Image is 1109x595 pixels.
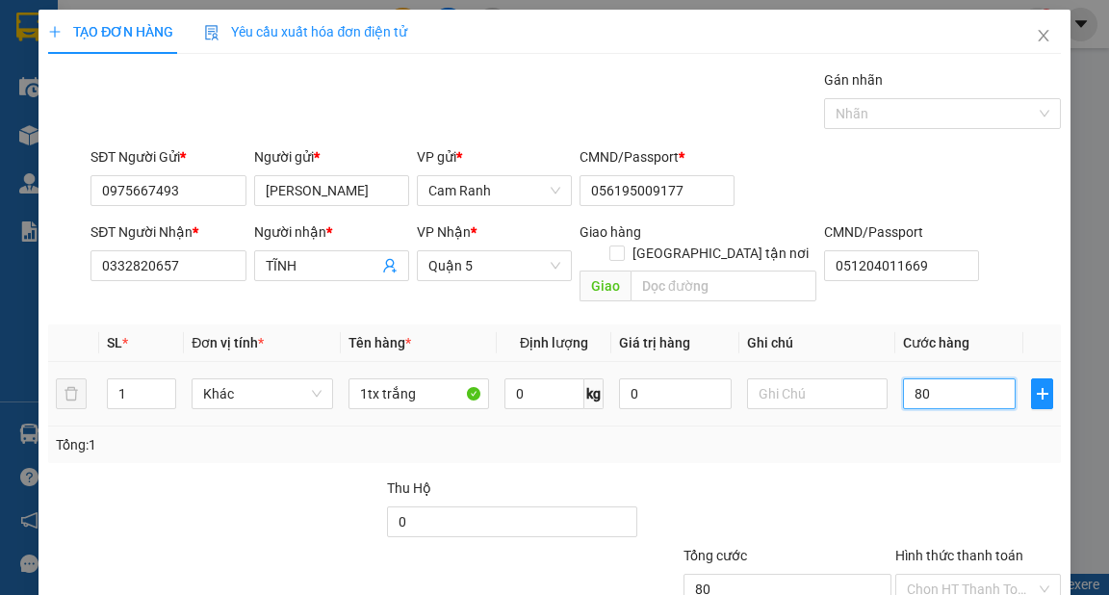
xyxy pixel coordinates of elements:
[631,271,816,301] input: Dọc đường
[824,72,883,88] label: Gán nhãn
[625,243,816,264] span: [GEOGRAPHIC_DATA] tận nơi
[209,24,255,70] img: logo.jpg
[428,251,560,280] span: Quận 5
[107,335,122,350] span: SL
[192,335,264,350] span: Đơn vị tính
[118,28,191,219] b: Trà Lan Viên - Gửi khách hàng
[382,258,398,273] span: user-add
[48,24,173,39] span: TẠO ĐƠN HÀNG
[254,221,409,243] div: Người nhận
[520,335,588,350] span: Định lượng
[162,73,265,89] b: [DOMAIN_NAME]
[619,378,732,409] input: 0
[1017,10,1070,64] button: Close
[24,124,70,215] b: Trà Lan Viên
[387,480,431,496] span: Thu Hộ
[895,548,1023,563] label: Hình thức thanh toán
[903,335,969,350] span: Cước hàng
[580,224,641,240] span: Giao hàng
[1031,378,1052,409] button: plus
[204,24,407,39] span: Yêu cầu xuất hóa đơn điện tử
[580,146,735,168] div: CMND/Passport
[747,378,889,409] input: Ghi Chú
[580,271,631,301] span: Giao
[1032,386,1051,401] span: plus
[1036,28,1051,43] span: close
[584,378,604,409] span: kg
[348,378,490,409] input: VD: Bàn, Ghế
[204,25,219,40] img: icon
[348,335,411,350] span: Tên hàng
[683,548,747,563] span: Tổng cước
[417,224,471,240] span: VP Nhận
[56,378,87,409] button: delete
[254,146,409,168] div: Người gửi
[824,221,979,243] div: CMND/Passport
[48,25,62,39] span: plus
[739,324,896,362] th: Ghi chú
[203,379,322,408] span: Khác
[162,91,265,116] li: (c) 2017
[90,221,245,243] div: SĐT Người Nhận
[428,176,560,205] span: Cam Ranh
[90,146,245,168] div: SĐT Người Gửi
[619,335,690,350] span: Giá trị hàng
[417,146,572,168] div: VP gửi
[56,434,429,455] div: Tổng: 1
